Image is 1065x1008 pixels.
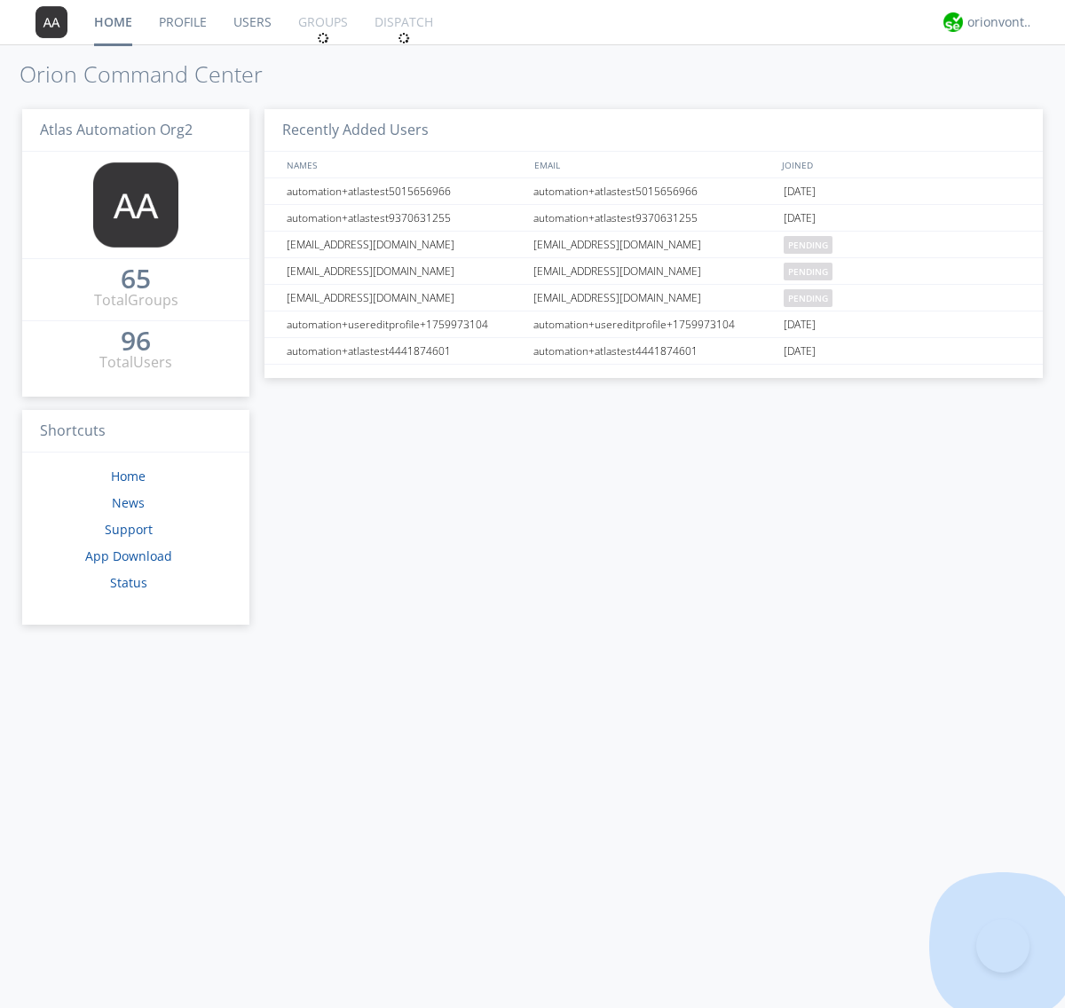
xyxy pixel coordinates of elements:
span: [DATE] [784,338,816,365]
div: Total Users [99,352,172,373]
a: [EMAIL_ADDRESS][DOMAIN_NAME][EMAIL_ADDRESS][DOMAIN_NAME]pending [264,232,1043,258]
div: EMAIL [530,152,777,177]
div: automation+atlastest9370631255 [529,205,779,231]
div: [EMAIL_ADDRESS][DOMAIN_NAME] [282,232,528,257]
a: [EMAIL_ADDRESS][DOMAIN_NAME][EMAIL_ADDRESS][DOMAIN_NAME]pending [264,285,1043,311]
div: automation+atlastest5015656966 [529,178,779,204]
h3: Shortcuts [22,410,249,453]
img: 373638.png [93,162,178,248]
a: Home [111,468,146,484]
a: automation+usereditprofile+1759973104automation+usereditprofile+1759973104[DATE] [264,311,1043,338]
div: [EMAIL_ADDRESS][DOMAIN_NAME] [529,285,779,311]
div: 65 [121,270,151,287]
a: automation+atlastest4441874601automation+atlastest4441874601[DATE] [264,338,1043,365]
a: Support [105,521,153,538]
a: automation+atlastest5015656966automation+atlastest5015656966[DATE] [264,178,1043,205]
div: NAMES [282,152,525,177]
span: Atlas Automation Org2 [40,120,193,139]
a: 65 [121,270,151,290]
div: automation+atlastest4441874601 [282,338,528,364]
div: JOINED [777,152,1026,177]
img: 29d36aed6fa347d5a1537e7736e6aa13 [943,12,963,32]
div: 96 [121,332,151,350]
h3: Recently Added Users [264,109,1043,153]
div: automation+atlastest9370631255 [282,205,528,231]
span: [DATE] [784,205,816,232]
div: [EMAIL_ADDRESS][DOMAIN_NAME] [282,258,528,284]
div: automation+atlastest4441874601 [529,338,779,364]
span: pending [784,289,832,307]
a: 96 [121,332,151,352]
a: Status [110,574,147,591]
div: automation+atlastest5015656966 [282,178,528,204]
span: pending [784,263,832,280]
div: automation+usereditprofile+1759973104 [529,311,779,337]
span: pending [784,236,832,254]
img: spin.svg [398,32,410,44]
img: 373638.png [35,6,67,38]
div: Total Groups [94,290,178,311]
a: News [112,494,145,511]
span: [DATE] [784,178,816,205]
div: [EMAIL_ADDRESS][DOMAIN_NAME] [282,285,528,311]
span: [DATE] [784,311,816,338]
iframe: Toggle Customer Support [976,919,1029,973]
a: automation+atlastest9370631255automation+atlastest9370631255[DATE] [264,205,1043,232]
a: App Download [85,547,172,564]
div: automation+usereditprofile+1759973104 [282,311,528,337]
a: [EMAIL_ADDRESS][DOMAIN_NAME][EMAIL_ADDRESS][DOMAIN_NAME]pending [264,258,1043,285]
div: orionvontas+atlas+automation+org2 [967,13,1034,31]
img: spin.svg [317,32,329,44]
div: [EMAIL_ADDRESS][DOMAIN_NAME] [529,232,779,257]
div: [EMAIL_ADDRESS][DOMAIN_NAME] [529,258,779,284]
